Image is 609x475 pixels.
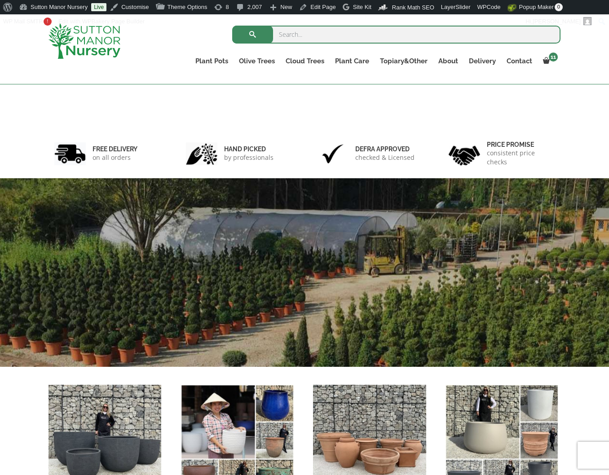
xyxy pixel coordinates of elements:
a: Contact [501,55,538,67]
a: Topiary&Other [375,55,433,67]
h6: hand picked [224,145,274,153]
h6: Defra approved [355,145,415,153]
a: About [433,55,463,67]
p: by professionals [224,153,274,162]
a: Live [91,3,106,11]
p: on all orders [93,153,137,162]
img: logo [49,23,120,59]
a: 11 [538,55,560,67]
img: 4.jpg [449,140,480,167]
a: Cloud Trees [280,55,330,67]
input: Search... [232,26,560,44]
span: ! [44,18,52,26]
span: Rank Math SEO [392,4,434,11]
img: 2.jpg [186,142,217,165]
a: Delivery [463,55,501,67]
span: Site Kit [353,4,371,10]
p: consistent price checks [487,149,555,167]
span: 11 [549,53,558,62]
a: Hi, [522,14,595,29]
a: Olive Trees [234,55,280,67]
span: [PERSON_NAME] [533,18,581,25]
img: 3.jpg [317,142,349,165]
p: checked & Licensed [355,153,415,162]
h6: Price promise [487,141,555,149]
img: 1.jpg [54,142,86,165]
a: Plant Care [330,55,375,67]
a: Edit with WPBakery Page Builder [55,14,148,29]
h6: FREE DELIVERY [93,145,137,153]
a: Plant Pots [190,55,234,67]
span: 0 [555,3,563,11]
